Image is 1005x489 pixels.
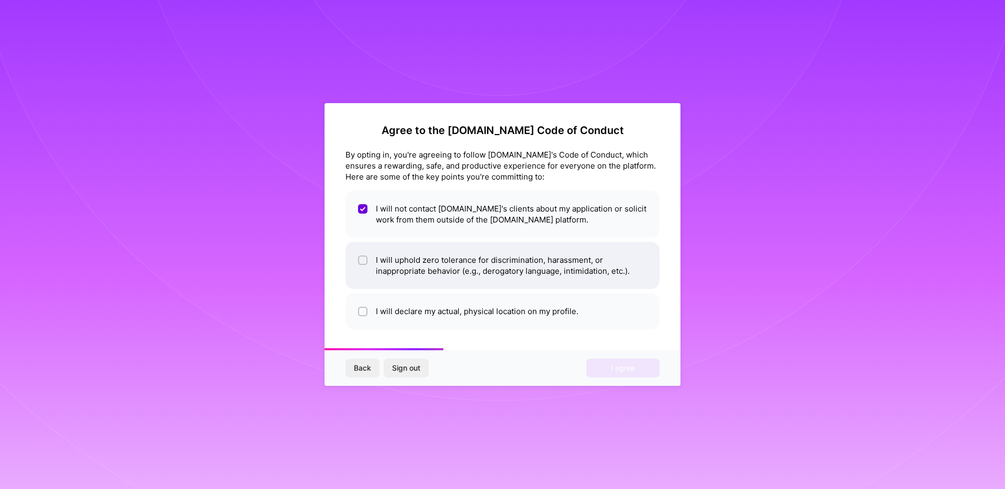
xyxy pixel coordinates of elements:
[345,359,379,377] button: Back
[384,359,429,377] button: Sign out
[345,191,660,238] li: I will not contact [DOMAIN_NAME]'s clients about my application or solicit work from them outside...
[345,293,660,329] li: I will declare my actual, physical location on my profile.
[354,363,371,373] span: Back
[392,363,420,373] span: Sign out
[345,124,660,137] h2: Agree to the [DOMAIN_NAME] Code of Conduct
[345,149,660,182] div: By opting in, you're agreeing to follow [DOMAIN_NAME]'s Code of Conduct, which ensures a rewardin...
[345,242,660,289] li: I will uphold zero tolerance for discrimination, harassment, or inappropriate behavior (e.g., der...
